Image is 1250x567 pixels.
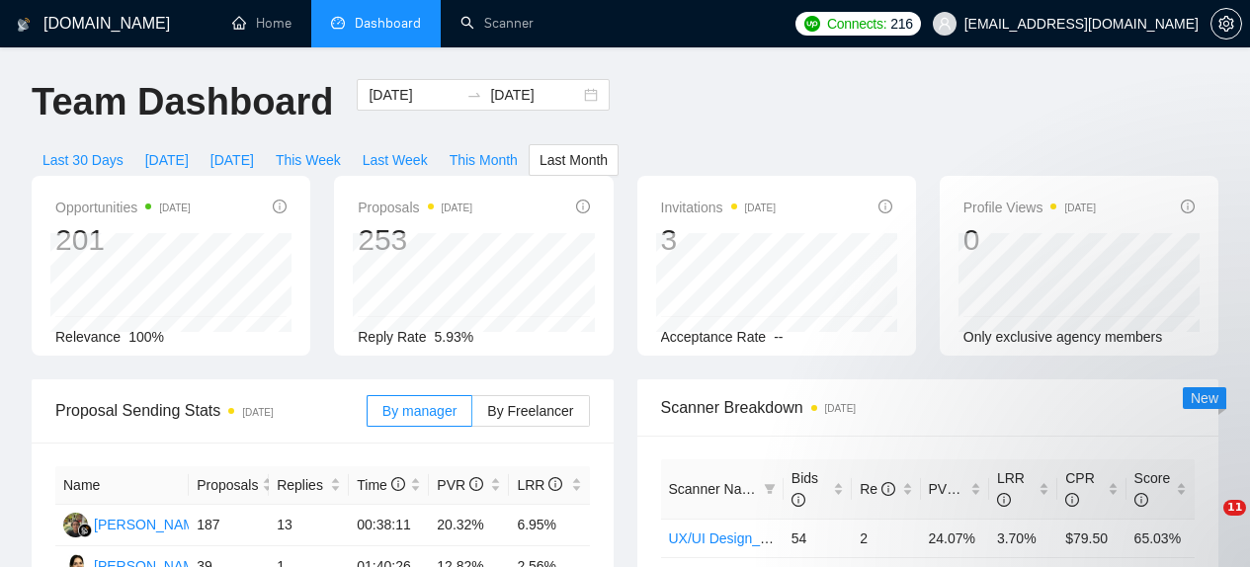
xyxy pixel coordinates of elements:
[529,144,619,176] button: Last Month
[134,144,200,176] button: [DATE]
[358,221,472,259] div: 253
[429,505,509,546] td: 20.32%
[774,329,783,345] span: --
[1183,500,1230,547] iframe: Intercom live chat
[661,329,767,345] span: Acceptance Rate
[460,15,534,32] a: searchScanner
[548,477,562,491] span: info-circle
[921,519,989,557] td: 24.07%
[357,477,404,493] span: Time
[265,144,352,176] button: This Week
[352,144,439,176] button: Last Week
[1210,16,1242,32] a: setting
[487,403,573,419] span: By Freelancer
[745,202,776,213] time: [DATE]
[55,398,367,423] span: Proposal Sending Stats
[55,221,191,259] div: 201
[200,144,265,176] button: [DATE]
[784,519,852,557] td: 54
[442,202,472,213] time: [DATE]
[439,144,529,176] button: This Month
[145,149,189,171] span: [DATE]
[938,17,952,31] span: user
[437,477,483,493] span: PVR
[269,505,349,546] td: 13
[242,407,273,418] time: [DATE]
[382,403,457,419] span: By manager
[32,144,134,176] button: Last 30 Days
[1057,519,1125,557] td: $79.50
[1223,500,1246,516] span: 11
[391,477,405,491] span: info-circle
[509,505,589,546] td: 6.95%
[63,516,356,531] a: IB[PERSON_NAME] Gde [PERSON_NAME]
[1126,519,1195,557] td: 65.03%
[466,87,482,103] span: to
[355,15,421,32] span: Dashboard
[358,329,426,345] span: Reply Rate
[197,474,258,496] span: Proposals
[576,200,590,213] span: info-circle
[128,329,164,345] span: 100%
[469,477,483,491] span: info-circle
[210,149,254,171] span: [DATE]
[827,13,886,35] span: Connects:
[159,202,190,213] time: [DATE]
[55,329,121,345] span: Relevance
[963,196,1096,219] span: Profile Views
[792,470,818,508] span: Bids
[661,196,777,219] span: Invitations
[358,196,472,219] span: Proposals
[1064,202,1095,213] time: [DATE]
[540,149,608,171] span: Last Month
[792,493,805,507] span: info-circle
[878,200,892,213] span: info-circle
[852,519,920,557] td: 2
[860,481,895,497] span: Re
[94,514,356,535] div: [PERSON_NAME] Gde [PERSON_NAME]
[363,149,428,171] span: Last Week
[1210,8,1242,40] button: setting
[989,519,1057,557] td: 3.70%
[17,9,31,40] img: logo
[450,149,518,171] span: This Month
[1181,200,1195,213] span: info-circle
[963,329,1163,345] span: Only exclusive agency members
[890,13,912,35] span: 216
[32,79,333,125] h1: Team Dashboard
[435,329,474,345] span: 5.93%
[349,505,429,546] td: 00:38:11
[669,481,761,497] span: Scanner Name
[963,221,1096,259] div: 0
[232,15,292,32] a: homeHome
[490,84,580,106] input: End date
[269,466,349,505] th: Replies
[661,221,777,259] div: 3
[42,149,124,171] span: Last 30 Days
[277,474,326,496] span: Replies
[1211,16,1241,32] span: setting
[517,477,562,493] span: LRR
[661,395,1196,420] span: Scanner Breakdown
[55,466,189,505] th: Name
[78,524,92,537] img: gigradar-bm.png
[273,200,287,213] span: info-circle
[189,466,269,505] th: Proposals
[804,16,820,32] img: upwork-logo.png
[276,149,341,171] span: This Week
[55,196,191,219] span: Opportunities
[369,84,458,106] input: Start date
[764,483,776,495] span: filter
[63,513,88,537] img: IB
[669,530,812,546] a: UX/UI Design_Fin Tech
[760,474,780,504] span: filter
[466,87,482,103] span: swap-right
[331,16,345,30] span: dashboard
[825,403,856,414] time: [DATE]
[189,505,269,546] td: 187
